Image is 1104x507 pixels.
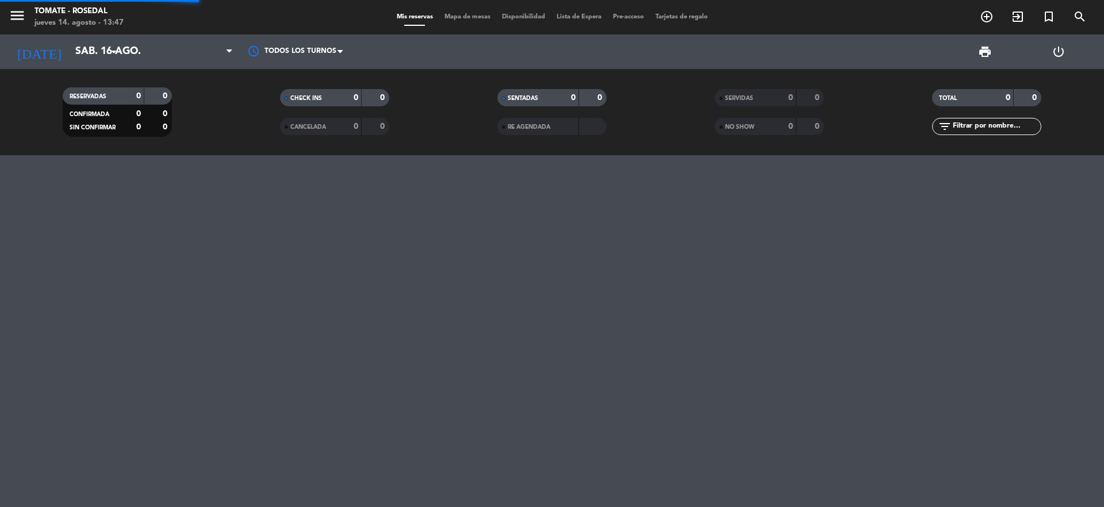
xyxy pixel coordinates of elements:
[391,14,439,20] span: Mis reservas
[107,45,121,59] i: arrow_drop_down
[163,110,170,118] strong: 0
[439,14,496,20] span: Mapa de mesas
[354,122,358,130] strong: 0
[1011,10,1025,24] i: exit_to_app
[34,17,124,29] div: jueves 14. agosto - 13:47
[354,94,358,102] strong: 0
[508,95,538,101] span: SENTADAS
[70,112,109,117] span: CONFIRMADA
[607,14,650,20] span: Pre-acceso
[815,94,822,102] strong: 0
[980,10,994,24] i: add_circle_outline
[70,94,106,99] span: RESERVADAS
[34,6,124,17] div: Tomate - Rosedal
[380,94,387,102] strong: 0
[571,94,576,102] strong: 0
[290,124,326,130] span: CANCELADA
[1052,45,1065,59] i: power_settings_new
[380,122,387,130] strong: 0
[496,14,551,20] span: Disponibilidad
[9,39,70,64] i: [DATE]
[136,92,141,100] strong: 0
[1073,10,1087,24] i: search
[136,123,141,131] strong: 0
[939,95,957,101] span: TOTAL
[938,120,952,133] i: filter_list
[136,110,141,118] strong: 0
[70,125,116,130] span: SIN CONFIRMAR
[725,95,753,101] span: SERVIDAS
[1006,94,1010,102] strong: 0
[9,7,26,28] button: menu
[597,94,604,102] strong: 0
[788,122,793,130] strong: 0
[650,14,714,20] span: Tarjetas de regalo
[290,95,322,101] span: CHECK INS
[952,120,1041,133] input: Filtrar por nombre...
[1022,34,1095,69] div: LOG OUT
[163,92,170,100] strong: 0
[1032,94,1039,102] strong: 0
[551,14,607,20] span: Lista de Espera
[163,123,170,131] strong: 0
[508,124,550,130] span: RE AGENDADA
[725,124,754,130] span: NO SHOW
[1042,10,1056,24] i: turned_in_not
[815,122,822,130] strong: 0
[9,7,26,24] i: menu
[978,45,992,59] span: print
[788,94,793,102] strong: 0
